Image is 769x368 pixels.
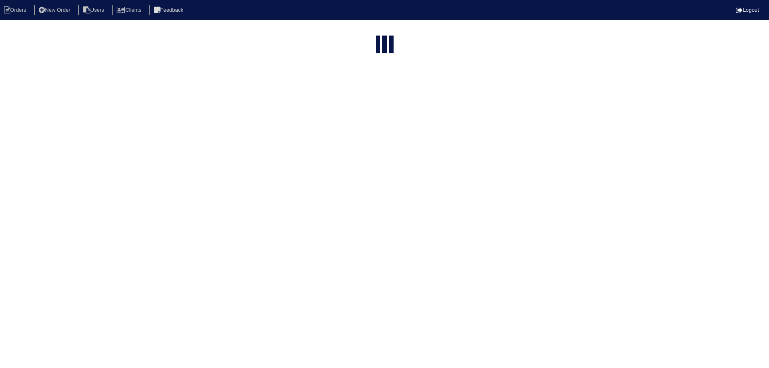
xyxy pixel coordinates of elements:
a: Users [78,7,111,13]
li: Clients [112,5,148,16]
a: Logout [736,7,759,13]
li: Users [78,5,111,16]
a: Clients [112,7,148,13]
a: New Order [34,7,77,13]
li: New Order [34,5,77,16]
div: loading... [382,36,387,57]
li: Feedback [149,5,190,16]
